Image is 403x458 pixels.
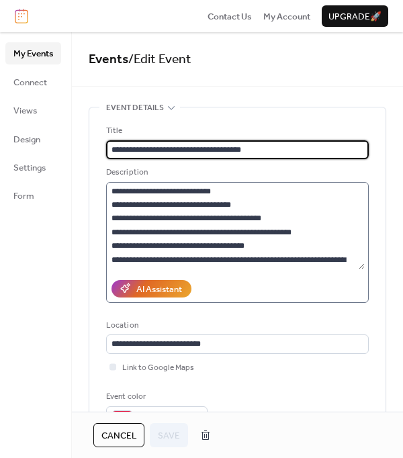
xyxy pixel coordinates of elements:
[138,410,186,423] span: #E50733FF
[13,104,37,118] span: Views
[5,71,61,93] a: Connect
[111,280,191,297] button: AI Assistant
[328,10,382,24] span: Upgrade 🚀
[15,9,28,24] img: logo
[106,166,366,179] div: Description
[136,283,182,296] div: AI Assistant
[13,47,53,60] span: My Events
[5,185,61,206] a: Form
[5,128,61,150] a: Design
[13,161,46,175] span: Settings
[13,133,40,146] span: Design
[5,156,61,178] a: Settings
[101,429,136,443] span: Cancel
[106,101,164,115] span: Event details
[322,5,388,27] button: Upgrade🚀
[106,319,366,332] div: Location
[93,423,144,447] button: Cancel
[5,42,61,64] a: My Events
[106,390,205,404] div: Event color
[263,9,310,23] a: My Account
[128,47,191,72] span: / Edit Event
[89,47,128,72] a: Events
[122,361,194,375] span: Link to Google Maps
[263,10,310,24] span: My Account
[13,189,34,203] span: Form
[5,99,61,121] a: Views
[208,9,252,23] a: Contact Us
[106,124,366,138] div: Title
[208,10,252,24] span: Contact Us
[13,76,47,89] span: Connect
